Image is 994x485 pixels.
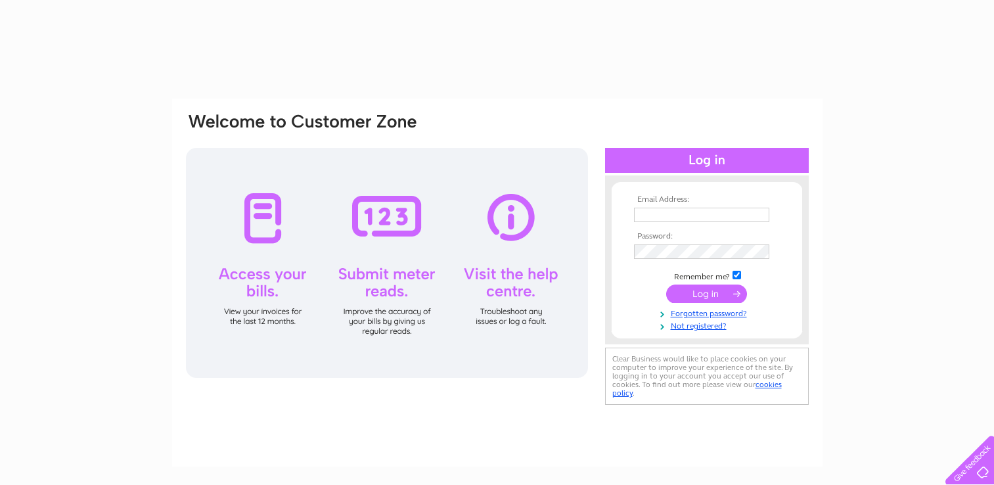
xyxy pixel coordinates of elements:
input: Submit [666,285,747,303]
th: Email Address: [631,195,783,204]
a: Not registered? [634,319,783,331]
a: cookies policy [612,380,782,398]
td: Remember me? [631,269,783,282]
div: Clear Business would like to place cookies on your computer to improve your experience of the sit... [605,348,809,405]
th: Password: [631,232,783,241]
a: Forgotten password? [634,306,783,319]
